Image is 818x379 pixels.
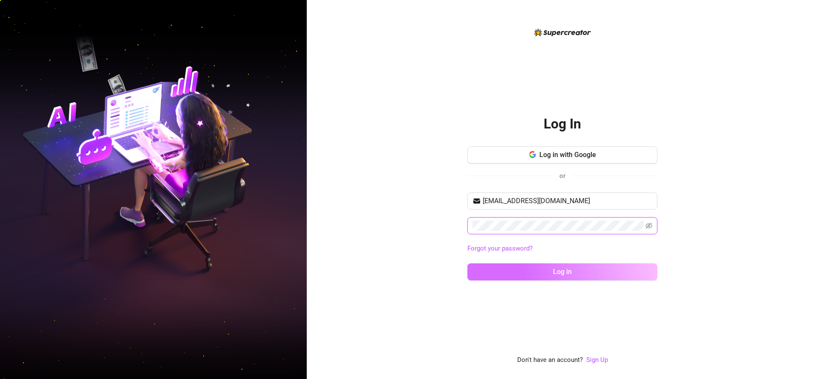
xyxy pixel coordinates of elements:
span: Log in [553,268,572,276]
span: eye-invisible [645,222,652,229]
img: logo-BBDzfeDw.svg [534,29,591,36]
button: Log in [467,263,657,280]
span: Don't have an account? [517,355,583,365]
a: Forgot your password? [467,244,657,254]
a: Sign Up [586,355,608,365]
span: Log in with Google [539,151,596,159]
input: Your email [483,196,652,206]
button: Log in with Google [467,146,657,163]
h2: Log In [544,115,581,133]
span: or [559,172,565,180]
a: Sign Up [586,356,608,364]
a: Forgot your password? [467,245,533,252]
